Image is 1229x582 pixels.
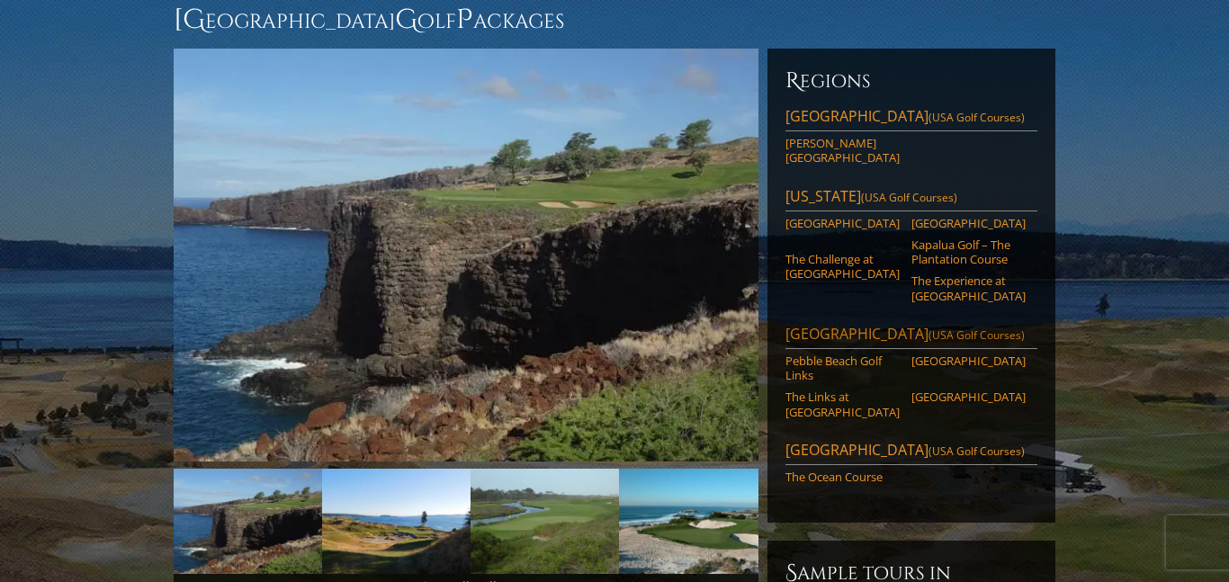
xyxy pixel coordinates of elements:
[911,237,1026,267] a: Kapalua Golf – The Plantation Course
[395,2,417,38] span: G
[911,354,1026,368] a: [GEOGRAPHIC_DATA]
[456,2,473,38] span: P
[785,389,900,419] a: The Links at [GEOGRAPHIC_DATA]
[785,67,1037,95] h6: Regions
[785,216,900,230] a: [GEOGRAPHIC_DATA]
[785,136,900,166] a: [PERSON_NAME][GEOGRAPHIC_DATA]
[785,106,1037,131] a: [GEOGRAPHIC_DATA](USA Golf Courses)
[174,2,1055,38] h1: [GEOGRAPHIC_DATA] olf ackages
[911,216,1026,230] a: [GEOGRAPHIC_DATA]
[928,110,1025,125] span: (USA Golf Courses)
[785,252,900,282] a: The Challenge at [GEOGRAPHIC_DATA]
[911,389,1026,404] a: [GEOGRAPHIC_DATA]
[928,327,1025,343] span: (USA Golf Courses)
[785,324,1037,349] a: [GEOGRAPHIC_DATA](USA Golf Courses)
[785,470,900,484] a: The Ocean Course
[928,443,1025,459] span: (USA Golf Courses)
[911,273,1026,303] a: The Experience at [GEOGRAPHIC_DATA]
[785,186,1037,211] a: [US_STATE](USA Golf Courses)
[861,190,957,205] span: (USA Golf Courses)
[785,440,1037,465] a: [GEOGRAPHIC_DATA](USA Golf Courses)
[785,354,900,383] a: Pebble Beach Golf Links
